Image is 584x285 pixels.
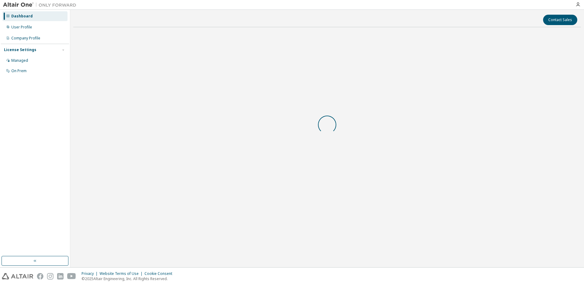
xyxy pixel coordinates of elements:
img: altair_logo.svg [2,273,33,279]
div: Website Terms of Use [100,271,144,276]
img: facebook.svg [37,273,43,279]
div: Dashboard [11,14,33,19]
div: On Prem [11,68,27,73]
img: instagram.svg [47,273,53,279]
div: Privacy [82,271,100,276]
div: Cookie Consent [144,271,176,276]
div: License Settings [4,47,36,52]
button: Contact Sales [543,15,577,25]
img: youtube.svg [67,273,76,279]
div: Company Profile [11,36,40,41]
div: User Profile [11,25,32,30]
img: Altair One [3,2,79,8]
p: © 2025 Altair Engineering, Inc. All Rights Reserved. [82,276,176,281]
div: Managed [11,58,28,63]
img: linkedin.svg [57,273,64,279]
